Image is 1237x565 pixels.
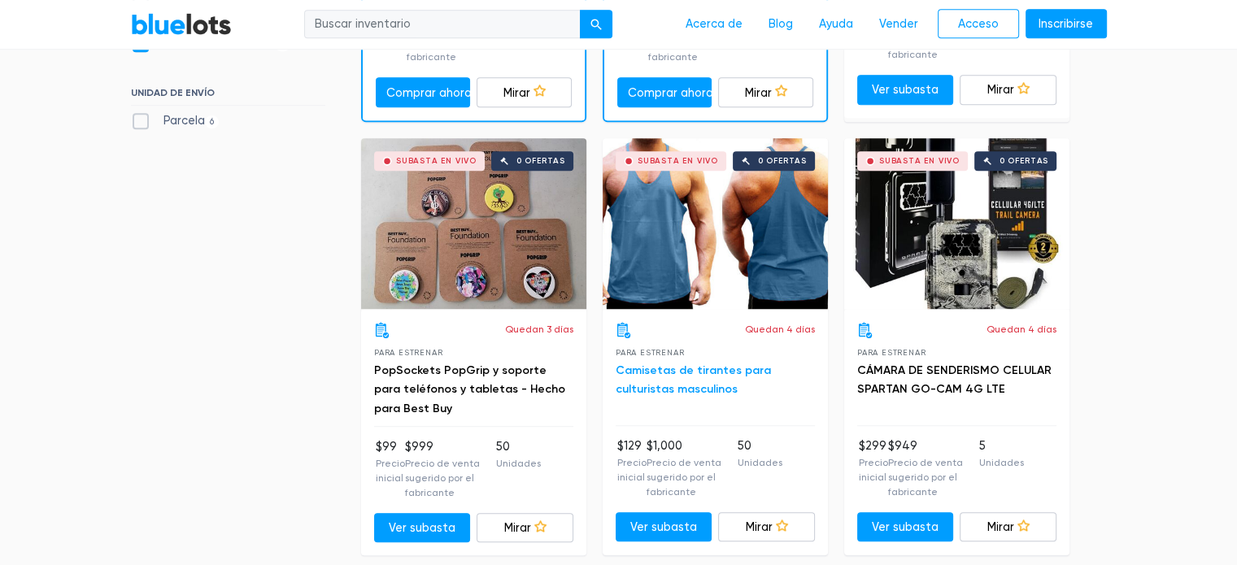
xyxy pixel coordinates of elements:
font: Mirar [746,519,773,533]
font: Unidades [979,457,1024,468]
font: $129 [617,439,642,453]
font: Ver subasta [872,83,939,97]
font: Vender [879,17,918,31]
font: Precio inicial [617,457,647,483]
font: $999 [405,440,433,454]
a: Subasta en vivo 0 ofertas [361,138,586,309]
a: Mirar [718,77,813,107]
font: 5 [979,439,986,453]
font: 0 ofertas [1000,156,1048,166]
font: Subasta en vivo [879,156,960,166]
font: Quedan 3 días [505,324,573,335]
font: Precio inicial [376,458,405,484]
font: 0 ofertas [758,156,807,166]
font: Subasta en vivo [396,156,477,166]
font: Para estrenar [857,348,926,357]
font: Mirar [987,519,1014,533]
font: Ayuda [819,17,853,31]
a: Ver subasta [616,512,712,542]
a: Subasta en vivo 0 ofertas [844,138,1069,309]
a: Blog [756,9,806,40]
font: Unidades [738,457,782,468]
a: Inscribirse [1026,9,1107,39]
font: Unidades [496,458,541,469]
font: Ver subasta [872,519,939,533]
font: Precio de venta sugerido por el fabricante [647,457,721,498]
input: Buscar inventario [304,10,581,39]
font: Artículos deportivos [163,37,275,50]
font: Inscribirse [1039,17,1093,31]
font: Precio inicial [859,457,888,483]
a: Mirar [477,77,572,107]
a: Acerca de [673,9,756,40]
font: Acerca de [686,17,743,31]
a: Mirar [477,513,573,543]
font: Precio de venta sugerido por el fabricante [405,458,480,498]
font: UNIDAD DE ENVÍO [131,87,215,98]
font: 50 [496,440,510,454]
a: Ver subasta [374,513,471,543]
a: Comprar ahora [617,77,712,107]
a: Subasta en vivo 0 ofertas [603,138,828,309]
font: Mirar [504,521,531,535]
a: Mirar [718,512,815,542]
font: $299 [859,439,886,453]
font: Ver subasta [630,519,697,533]
font: Para estrenar [616,348,684,357]
font: Acceso [958,17,999,31]
font: Ver subasta [389,521,455,535]
font: Blog [769,17,793,31]
font: Subasta en vivo [638,156,718,166]
a: Ver subasta [857,75,954,105]
a: Mirar [960,512,1056,542]
a: Comprar ahora [376,77,471,107]
font: Comprar ahora [628,85,713,99]
font: Comprar ahora [386,85,472,99]
font: 6 [210,116,214,127]
a: Ayuda [806,9,866,40]
font: Quedan 4 días [745,324,815,335]
font: $1,000 [647,439,682,453]
font: Parcela [163,114,205,128]
font: Para estrenar [374,348,442,357]
font: Precio de venta sugerido por el fabricante [888,457,963,498]
a: CÁMARA DE SENDERISMO CELULAR SPARTAN GO-CAM 4G LTE [857,363,1052,397]
a: Acceso [938,9,1019,39]
font: 0 ofertas [516,156,565,166]
a: Mirar [960,75,1056,105]
font: $99 [376,440,397,454]
a: PopSockets PopGrip y soporte para teléfonos y tabletas - Hecho para Best Buy [374,363,565,416]
font: $949 [888,439,917,453]
font: Quedan 4 días [987,324,1056,335]
a: Vender [866,9,931,40]
font: 50 [738,439,751,453]
font: Mirar [987,83,1014,97]
a: Camisetas de tirantes para culturistas masculinos [616,363,771,397]
a: Ver subasta [857,512,954,542]
font: Mirar [503,85,530,99]
font: Mirar [745,85,772,99]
